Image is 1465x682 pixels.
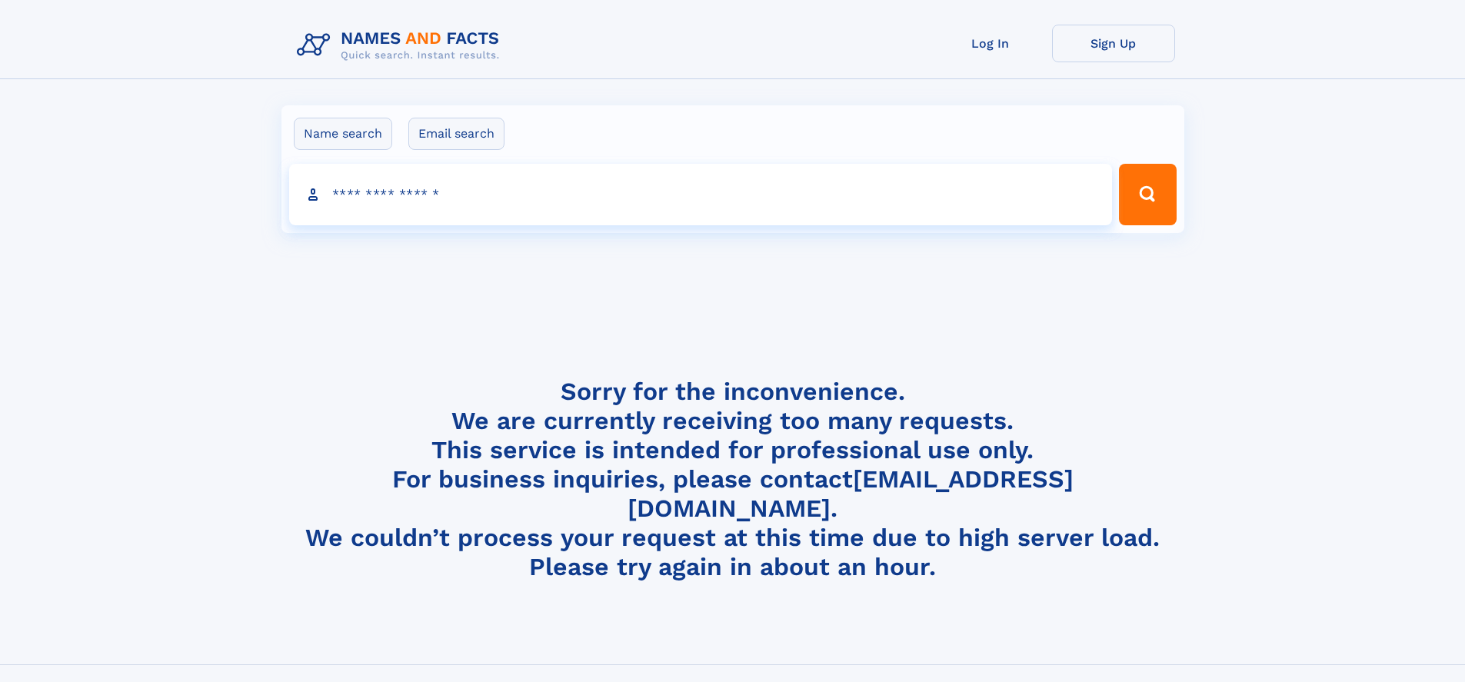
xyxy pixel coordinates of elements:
[1052,25,1175,62] a: Sign Up
[291,377,1175,582] h4: Sorry for the inconvenience. We are currently receiving too many requests. This service is intend...
[294,118,392,150] label: Name search
[929,25,1052,62] a: Log In
[628,464,1074,523] a: [EMAIL_ADDRESS][DOMAIN_NAME]
[1119,164,1176,225] button: Search Button
[289,164,1113,225] input: search input
[408,118,504,150] label: Email search
[291,25,512,66] img: Logo Names and Facts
